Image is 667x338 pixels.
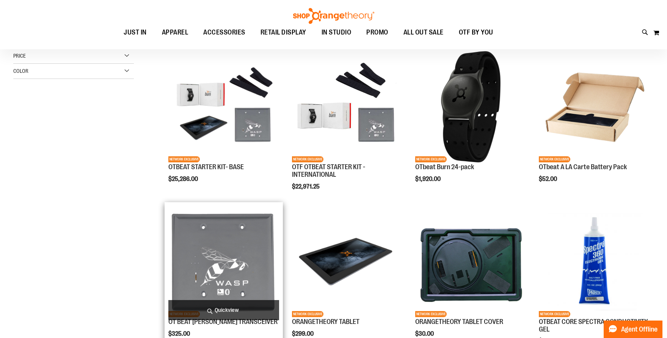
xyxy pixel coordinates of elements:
[539,206,650,318] a: OTBEAT CORE SPECTRA CONDUCTIVITY GELNETWORK EXCLUSIVE
[539,311,570,317] span: NETWORK EXCLUSIVE
[13,53,26,59] span: Price
[415,206,526,317] img: Product image for ORANGETHEORY TABLET COVER
[539,163,627,171] a: OTbeat A LA Carte Battery Pack
[165,47,283,202] div: product
[203,24,245,41] span: ACCESSORIES
[168,206,279,317] img: Product image for OT BEAT POE TRANSCEIVER
[415,51,526,162] img: OTbeat Burn 24-pack
[604,321,662,338] button: Agent Offline
[539,318,648,333] a: OTBEAT CORE SPECTRA CONDUCTIVITY GEL
[292,183,321,190] span: $22,971.25
[322,24,352,41] span: IN STUDIO
[288,47,407,209] div: product
[403,24,444,41] span: ALL OUT SALE
[366,24,388,41] span: PROMO
[535,47,654,202] div: product
[162,24,188,41] span: APPAREL
[292,318,359,325] a: ORANGETHEORY TABLET
[539,51,650,163] a: Product image for OTbeat A LA Carte Battery PackNETWORK EXCLUSIVE
[292,156,323,162] span: NETWORK EXCLUSIVE
[415,206,526,318] a: Product image for ORANGETHEORY TABLET COVERNETWORK EXCLUSIVE
[292,206,403,317] img: Product image for ORANGETHEORY TABLET
[292,51,403,162] img: OTF OTBEAT STARTER KIT - INTERNATIONAL
[168,300,279,320] a: Quickview
[292,330,315,337] span: $299.00
[539,156,570,162] span: NETWORK EXCLUSIVE
[13,68,28,74] span: Color
[415,330,435,337] span: $30.00
[168,330,191,337] span: $325.00
[292,206,403,318] a: Product image for ORANGETHEORY TABLETNETWORK EXCLUSIVE
[411,47,530,202] div: product
[415,318,503,325] a: ORANGETHEORY TABLET COVER
[415,176,442,182] span: $1,920.00
[539,206,650,317] img: OTBEAT CORE SPECTRA CONDUCTIVITY GEL
[168,51,279,162] img: OTBEAT STARTER KIT- BASE
[168,163,244,171] a: OTBEAT STARTER KIT- BASE
[292,51,403,163] a: OTF OTBEAT STARTER KIT - INTERNATIONALNETWORK EXCLUSIVE
[539,176,558,182] span: $52.00
[261,24,306,41] span: RETAIL DISPLAY
[124,24,147,41] span: JUST IN
[459,24,493,41] span: OTF BY YOU
[539,51,650,162] img: Product image for OTbeat A LA Carte Battery Pack
[292,311,323,317] span: NETWORK EXCLUSIVE
[621,326,658,333] span: Agent Offline
[168,318,278,325] a: OT BEAT [PERSON_NAME] TRANSCEIVER
[415,311,447,317] span: NETWORK EXCLUSIVE
[415,51,526,163] a: OTbeat Burn 24-packNETWORK EXCLUSIVE
[415,163,474,171] a: OTbeat Burn 24-pack
[168,176,199,182] span: $25,286.00
[168,156,200,162] span: NETWORK EXCLUSIVE
[292,8,375,24] img: Shop Orangetheory
[415,156,447,162] span: NETWORK EXCLUSIVE
[168,206,279,318] a: Product image for OT BEAT POE TRANSCEIVERNETWORK EXCLUSIVE
[168,51,279,163] a: OTBEAT STARTER KIT- BASENETWORK EXCLUSIVE
[292,163,365,178] a: OTF OTBEAT STARTER KIT - INTERNATIONAL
